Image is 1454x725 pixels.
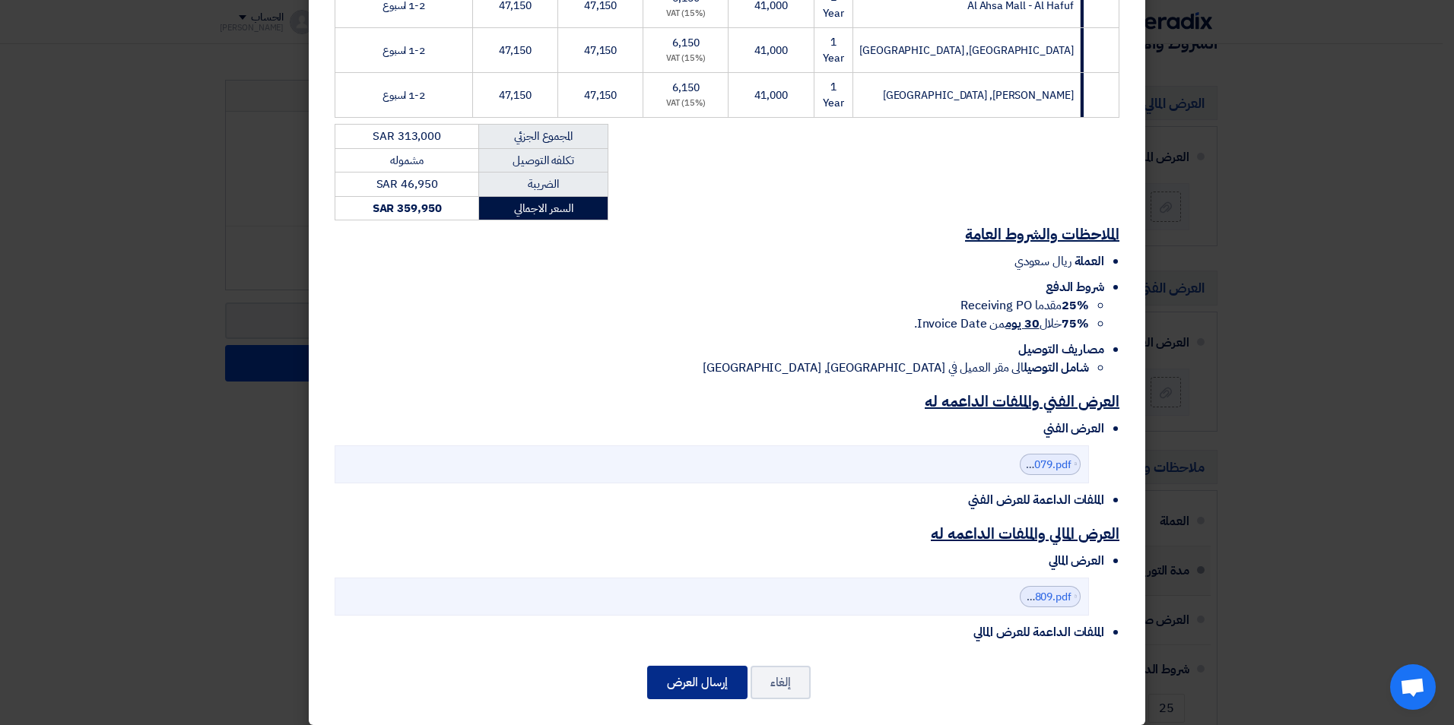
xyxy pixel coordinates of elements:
span: مقدما Receiving PO [960,296,1089,315]
span: خلال من Invoice Date. [914,315,1089,333]
strong: شامل التوصيل [1024,359,1089,377]
u: العرض المالي والملفات الداعمه له [931,522,1119,545]
span: 6,150 [672,80,700,96]
span: [GEOGRAPHIC_DATA], [GEOGRAPHIC_DATA] [859,43,1073,59]
button: إرسال العرض [647,666,748,699]
button: إلغاء [751,666,811,699]
span: 47,150 [584,43,617,59]
span: الملفات الداعمة للعرض الفني [968,491,1104,509]
div: (15%) VAT [649,97,722,110]
span: شروط الدفع [1046,278,1104,296]
u: العرض الفني والملفات الداعمه له [925,390,1119,413]
strong: SAR 359,950 [373,200,442,217]
td: الضريبة [479,173,608,197]
span: 47,150 [499,43,532,59]
span: SAR 46,950 [376,176,438,192]
span: 1 Year [823,34,844,66]
li: الى مقر العميل في [GEOGRAPHIC_DATA], [GEOGRAPHIC_DATA] [335,359,1089,377]
span: مشموله [390,152,424,169]
div: (15%) VAT [649,8,722,21]
td: السعر الاجمالي [479,196,608,220]
strong: 75% [1062,315,1089,333]
span: 47,150 [499,87,532,103]
span: [PERSON_NAME], [GEOGRAPHIC_DATA] [883,87,1074,103]
span: 1-2 اسبوع [383,43,425,59]
td: SAR 313,000 [335,125,479,149]
span: 1-2 اسبوع [383,87,425,103]
td: المجموع الجزئي [479,125,608,149]
span: العرض المالي [1049,552,1104,570]
span: مصاريف التوصيل [1018,340,1104,359]
span: 41,000 [754,43,787,59]
span: 1 Year [823,79,844,111]
span: 47,150 [584,87,617,103]
strong: 25% [1062,296,1089,315]
u: 30 يوم [1005,315,1039,333]
span: 6,150 [672,35,700,51]
span: العملة [1075,252,1104,271]
td: تكلفه التوصيل [479,148,608,173]
span: العرض الفني [1043,419,1104,438]
div: (15%) VAT [649,52,722,65]
div: دردشة مفتوحة [1390,664,1436,710]
span: الملفات الداعمة للعرض المالي [973,623,1104,641]
span: 41,000 [754,87,787,103]
u: الملاحظات والشروط العامة [965,223,1119,245]
span: ريال سعودي [1014,252,1071,271]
